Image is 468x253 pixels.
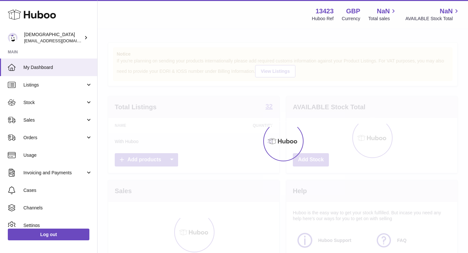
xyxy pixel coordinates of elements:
span: Listings [23,82,85,88]
span: NaN [440,7,453,16]
span: AVAILABLE Stock Total [405,16,460,22]
a: NaN AVAILABLE Stock Total [405,7,460,22]
span: Cases [23,187,92,193]
div: Huboo Ref [312,16,334,22]
a: Log out [8,229,89,240]
div: [DEMOGRAPHIC_DATA] [24,32,83,44]
span: Settings [23,222,92,229]
span: Sales [23,117,85,123]
a: NaN Total sales [368,7,397,22]
span: My Dashboard [23,64,92,71]
img: olgazyuz@outlook.com [8,33,18,43]
div: Currency [342,16,360,22]
span: Stock [23,100,85,106]
span: Total sales [368,16,397,22]
strong: 13423 [316,7,334,16]
span: [EMAIL_ADDRESS][DOMAIN_NAME] [24,38,96,43]
span: NaN [377,7,390,16]
span: Invoicing and Payments [23,170,85,176]
span: Orders [23,135,85,141]
span: Channels [23,205,92,211]
span: Usage [23,152,92,158]
strong: GBP [346,7,360,16]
